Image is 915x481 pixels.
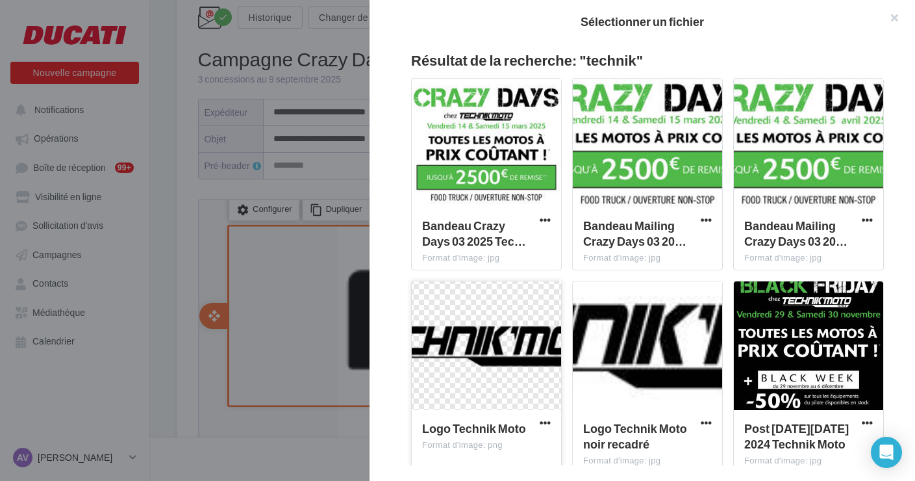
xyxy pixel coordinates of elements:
[422,252,551,264] div: Format d'image: jpg
[411,53,884,68] div: Résultat de la recherche: "technik"
[110,1,123,19] i: content_copy
[37,1,50,19] i: settings
[499,1,512,19] i: save
[327,213,340,235] i: add
[390,16,894,27] h2: Sélectionner un fichier
[583,252,712,264] div: Format d'image: jpg
[422,439,551,451] div: Format d'image: png
[321,212,345,235] li: Ajouter un bloc
[240,211,427,227] span: Lorem Ipsum dolor sit amet
[583,218,686,248] span: Bandeau Mailing Crazy Days 03 2025 Technik Moto
[575,1,588,19] i: delete
[744,421,849,451] span: Post Black Friday 2024 Technik Moto
[8,109,21,122] i: open_with
[744,455,873,467] div: Format d'image: jpg
[422,218,526,248] span: Bandeau Crazy Days 03 2025 Technik Moto
[138,241,528,363] img: img-full-width-THIN-600.jpg
[583,455,712,467] div: Format d'image: jpg
[583,421,687,451] span: Logo Technik Moto noir recadré
[248,10,382,19] span: L'email ne s'affiche pas correctement ?
[422,421,526,435] span: Logo Technik Moto
[744,252,873,264] div: Format d'image: jpg
[138,36,528,205] img: img-logo.png
[382,10,418,19] a: Cliquez-ici
[744,218,847,248] span: Bandeau Mailing Crazy Days 03 2025 Technik Moto
[871,437,902,468] div: Open Intercom Messenger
